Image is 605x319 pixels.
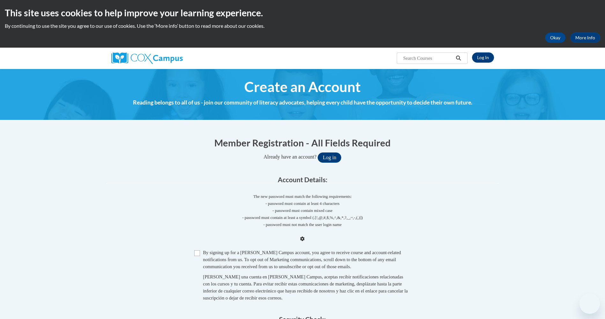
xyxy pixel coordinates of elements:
span: Already have an account? [264,154,317,159]
h2: This site uses cookies to help improve your learning experience. [5,6,600,19]
input: Search Courses [402,54,454,62]
p: By continuing to use the site you agree to our use of cookies. Use the ‘More info’ button to read... [5,22,600,29]
span: The new password must match the following requirements: [253,194,352,199]
iframe: Button to launch messaging window [579,293,600,314]
span: Create an Account [244,78,361,95]
span: By signing up for a [PERSON_NAME] Campus account, you agree to receive course and account-related... [203,250,401,269]
button: Search [454,54,463,62]
span: Account Details: [278,175,328,183]
button: Log in [318,152,341,163]
button: Okay [545,33,565,43]
a: More Info [570,33,600,43]
a: Log In [472,52,494,63]
img: Cox Campus [111,52,183,64]
h1: Member Registration - All Fields Required [107,136,499,149]
span: [PERSON_NAME] una cuenta en [PERSON_NAME] Campus, aceptas recibir notificaciones relacionadas con... [203,274,408,300]
span: - password must contain at least 4 characters - password must contain mixed case - password must ... [107,200,499,228]
h4: Reading belongs to all of us - join our community of literacy advocates, helping every child have... [107,98,499,107]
